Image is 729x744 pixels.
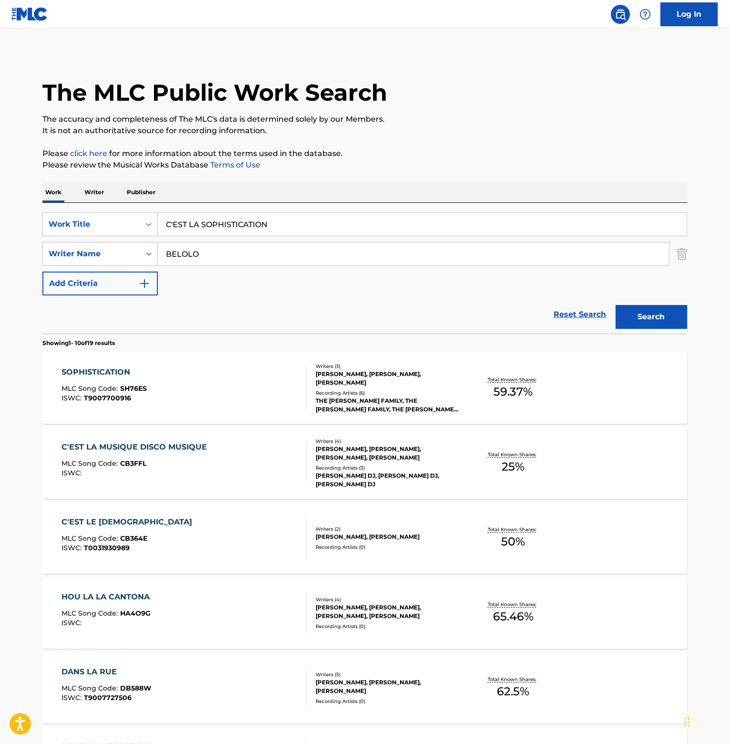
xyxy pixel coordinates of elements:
[549,304,611,325] a: Reset Search
[660,2,718,26] a: Log In
[42,114,687,125] p: The accuracy and completeness of The MLC's data is determined solely by our Members.
[49,248,134,260] div: Writer Name
[62,544,84,552] span: ISWC :
[62,534,120,543] span: MLC Song Code :
[70,149,107,158] a: click here
[611,5,630,24] a: Public Search
[316,464,460,472] div: Recording Artists ( 3 )
[316,525,460,533] div: Writers ( 2 )
[208,160,260,169] a: Terms of Use
[502,458,524,475] span: 25 %
[497,683,529,700] span: 62.5 %
[42,148,687,159] p: Please for more information about the terms used in the database.
[316,603,460,620] div: [PERSON_NAME], [PERSON_NAME], [PERSON_NAME], [PERSON_NAME]
[42,125,687,136] p: It is not an authoritative source for recording information.
[493,608,534,625] span: 65.46 %
[120,609,151,618] span: HA4O9G
[120,384,147,393] span: SH76ES
[62,618,84,627] span: ISWC :
[488,376,539,383] p: Total Known Shares:
[82,182,107,202] p: Writer
[120,459,146,468] span: CB3FFL
[488,451,539,458] p: Total Known Shares:
[62,394,84,402] span: ISWC :
[615,9,626,20] img: search
[42,652,687,723] a: DANS LA RUEMLC Song Code:DB588WISWC:T9007727506Writers (3)[PERSON_NAME], [PERSON_NAME], [PERSON_N...
[316,544,460,551] div: Recording Artists ( 0 )
[62,609,120,618] span: MLC Song Code :
[42,212,687,334] form: Search Form
[316,389,460,397] div: Recording Artists ( 6 )
[42,78,387,107] h1: The MLC Public Work Search
[316,397,460,414] div: THE [PERSON_NAME] FAMILY, THE [PERSON_NAME] FAMILY, THE [PERSON_NAME] FAMILY, THE [PERSON_NAME] F...
[124,182,158,202] p: Publisher
[62,693,84,702] span: ISWC :
[84,693,132,702] span: T9007727506
[62,459,120,468] span: MLC Song Code :
[120,684,151,692] span: DB588W
[42,502,687,574] a: C'EST LE [DEMOGRAPHIC_DATA]MLC Song Code:CB364EISWC:T0031930989Writers (2)[PERSON_NAME], [PERSON_...
[84,544,130,552] span: T0031930989
[62,367,147,378] div: SOPHISTICATION
[62,684,120,692] span: MLC Song Code :
[316,438,460,445] div: Writers ( 4 )
[488,676,539,683] p: Total Known Shares:
[120,534,147,543] span: CB364E
[316,623,460,630] div: Recording Artists ( 0 )
[316,445,460,462] div: [PERSON_NAME], [PERSON_NAME], [PERSON_NAME], [PERSON_NAME]
[316,363,460,370] div: Writers ( 3 )
[42,577,687,649] a: HOU LA LA CANTONAMLC Song Code:HA4O9GISWC:Writers (4)[PERSON_NAME], [PERSON_NAME], [PERSON_NAME],...
[684,708,690,736] div: Drag
[11,7,48,21] img: MLC Logo
[62,441,212,453] div: C'EST LA MUSIQUE DISCO MUSIQUE
[488,601,539,608] p: Total Known Shares:
[493,383,533,400] span: 59.37 %
[49,219,134,230] div: Work Title
[636,5,655,24] div: Help
[639,9,651,20] img: help
[62,469,84,477] span: ISWC :
[316,370,460,387] div: [PERSON_NAME], [PERSON_NAME], [PERSON_NAME]
[42,272,158,295] button: Add Criteria
[316,671,460,678] div: Writers ( 3 )
[677,242,687,266] img: Delete Criterion
[316,698,460,705] div: Recording Artists ( 0 )
[316,533,460,541] div: [PERSON_NAME], [PERSON_NAME]
[42,182,64,202] p: Work
[62,384,120,393] span: MLC Song Code :
[616,305,687,329] button: Search
[84,394,131,402] span: T9007700916
[42,339,115,347] p: Showing 1 - 10 of 19 results
[316,596,460,603] div: Writers ( 4 )
[62,516,197,528] div: C'EST LE [DEMOGRAPHIC_DATA]
[501,533,525,550] span: 50 %
[62,666,151,678] div: DANS LA RUE
[42,352,687,424] a: SOPHISTICATIONMLC Song Code:SH76ESISWC:T9007700916Writers (3)[PERSON_NAME], [PERSON_NAME], [PERSO...
[42,159,687,171] p: Please review the Musical Works Database
[316,678,460,695] div: [PERSON_NAME], [PERSON_NAME], [PERSON_NAME]
[139,278,150,289] img: 9d2ae6d4665cec9f34b9.svg
[316,472,460,489] div: [PERSON_NAME] DJ, [PERSON_NAME] DJ, [PERSON_NAME] DJ
[488,526,539,533] p: Total Known Shares:
[62,591,154,603] div: HOU LA LA CANTONA
[681,698,729,744] iframe: Chat Widget
[42,427,687,499] a: C'EST LA MUSIQUE DISCO MUSIQUEMLC Song Code:CB3FFLISWC:Writers (4)[PERSON_NAME], [PERSON_NAME], [...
